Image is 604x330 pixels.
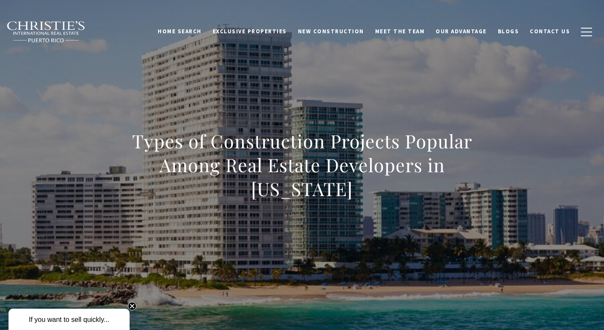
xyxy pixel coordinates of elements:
[298,28,364,35] span: New Construction
[114,129,490,201] h1: Types of Construction Projects Popular Among Real Estate Developers in [US_STATE]
[492,23,525,40] a: Blogs
[292,23,370,40] a: New Construction
[29,316,109,323] span: If you want to sell quickly...
[128,302,136,310] button: Close teaser
[6,21,86,43] img: Christie's International Real Estate black text logo
[152,23,207,40] a: Home Search
[9,309,130,330] div: If you want to sell quickly...Close teaser
[213,28,287,35] span: Exclusive Properties
[498,28,519,35] span: Blogs
[430,23,492,40] a: Our Advantage
[530,28,570,35] span: Contact Us
[436,28,487,35] span: Our Advantage
[207,23,292,40] a: Exclusive Properties
[370,23,431,40] a: Meet the Team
